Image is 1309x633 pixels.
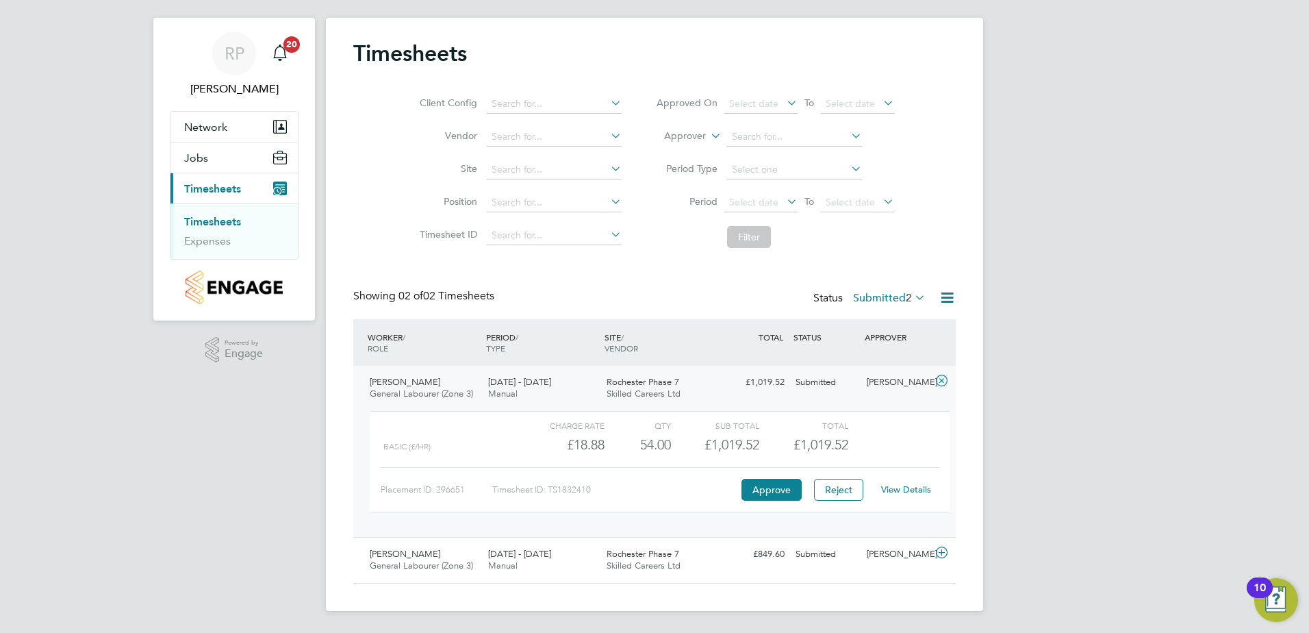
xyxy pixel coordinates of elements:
[398,289,423,303] span: 02 of
[790,371,861,394] div: Submitted
[1254,578,1298,622] button: Open Resource Center, 10 new notifications
[225,337,263,349] span: Powered by
[719,371,790,394] div: £1,019.52
[826,196,875,208] span: Select date
[416,195,477,208] label: Position
[671,417,759,434] div: Sub Total
[621,332,624,343] span: /
[368,343,388,353] span: ROLE
[370,388,473,399] span: General Labourer (Zone 3)
[370,376,440,388] span: [PERSON_NAME]
[813,289,928,308] div: Status
[741,479,802,501] button: Approve
[370,560,473,571] span: General Labourer (Zone 3)
[170,142,298,173] button: Jobs
[184,234,231,247] a: Expenses
[170,32,298,97] a: RP[PERSON_NAME]
[607,376,679,388] span: Rochester Phase 7
[492,479,738,501] div: Timesheet ID: TS1832410
[881,484,931,495] a: View Details
[170,203,298,259] div: Timesheets
[727,127,862,147] input: Search for...
[605,434,671,456] div: 54.00
[605,417,671,434] div: QTY
[184,121,227,134] span: Network
[861,371,932,394] div: [PERSON_NAME]
[516,434,605,456] div: £18.88
[205,337,264,363] a: Powered byEngage
[487,127,622,147] input: Search for...
[487,160,622,179] input: Search for...
[793,436,848,453] span: £1,019.52
[1254,588,1266,606] div: 10
[266,32,294,75] a: 20
[488,560,518,571] span: Manual
[488,548,551,560] span: [DATE] - [DATE]
[416,97,477,109] label: Client Config
[184,215,241,228] a: Timesheets
[283,36,300,53] span: 20
[170,112,298,142] button: Network
[381,479,492,501] div: Placement ID: 296651
[800,193,818,210] span: To
[184,182,241,195] span: Timesheets
[184,151,208,164] span: Jobs
[225,348,263,360] span: Engage
[861,325,932,349] div: APPROVER
[759,332,783,343] span: TOTAL
[790,543,861,566] div: Submitted
[656,97,717,109] label: Approved On
[403,332,405,343] span: /
[800,94,818,112] span: To
[416,228,477,240] label: Timesheet ID
[861,543,932,566] div: [PERSON_NAME]
[607,548,679,560] span: Rochester Phase 7
[483,325,601,360] div: PERIOD
[416,162,477,175] label: Site
[727,226,771,248] button: Filter
[814,479,863,501] button: Reject
[153,18,315,321] nav: Main navigation
[601,325,720,360] div: SITE
[607,560,681,571] span: Skilled Careers Ltd
[364,325,483,360] div: WORKER
[486,343,505,353] span: TYPE
[516,332,518,343] span: /
[605,343,638,353] span: VENDOR
[853,291,926,305] label: Submitted
[170,271,298,304] a: Go to home page
[416,129,477,142] label: Vendor
[729,97,778,110] span: Select date
[826,97,875,110] span: Select date
[790,325,861,349] div: STATUS
[186,271,282,304] img: countryside-properties-logo-retina.png
[488,376,551,388] span: [DATE] - [DATE]
[759,417,848,434] div: Total
[487,193,622,212] input: Search for...
[353,40,467,67] h2: Timesheets
[383,442,431,451] span: Basic (£/HR)
[353,289,497,303] div: Showing
[170,173,298,203] button: Timesheets
[487,95,622,114] input: Search for...
[656,162,717,175] label: Period Type
[719,543,790,566] div: £849.60
[370,548,440,560] span: [PERSON_NAME]
[516,417,605,434] div: Charge rate
[170,81,298,97] span: Robert Phelps
[225,45,244,62] span: RP
[729,196,778,208] span: Select date
[644,129,706,143] label: Approver
[398,289,494,303] span: 02 Timesheets
[656,195,717,208] label: Period
[671,434,759,456] div: £1,019.52
[727,160,862,179] input: Select one
[607,388,681,399] span: Skilled Careers Ltd
[487,226,622,245] input: Search for...
[906,291,912,305] span: 2
[488,388,518,399] span: Manual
